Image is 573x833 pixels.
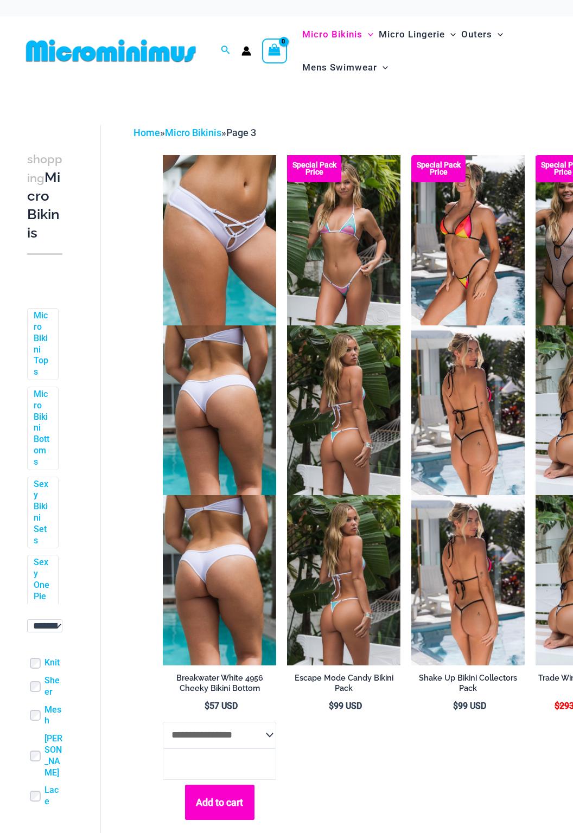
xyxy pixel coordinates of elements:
bdi: 57 USD [205,701,238,711]
a: Escape Mode Candy Bikini Pack [287,673,400,693]
button: Add to cart [185,785,255,820]
input: Product quantity [163,748,276,780]
span: Mens Swimwear [302,54,377,81]
img: Escape Mode Candy 3151 Top 4151 Bottom 04 [287,325,400,496]
span: Outers [461,21,492,48]
img: MM SHOP LOGO FLAT [22,39,200,63]
bdi: 99 USD [329,701,362,711]
a: Breakwater White 4956 Cheeky Bikini Bottom [163,673,276,693]
a: Shake Up Sunset 3145 Top 4145 Bottom 04 Special Pack Price Shake Up Sunset 3145 Top 4145 Bottom 0... [411,155,525,665]
img: Escape Mode Candy 3151 Top 4151 Bottom 04 [287,495,400,665]
a: Breakwater White 4956 Shorts 01Breakwater White 341 Top 4956 Shorts 04Breakwater White 341 Top 49... [163,155,276,665]
a: Micro Bikini Bottoms [34,389,50,468]
span: $ [453,701,458,711]
a: Shake Up Bikini Collectors Pack [411,673,525,693]
select: wpc-taxonomy-pa_color-745982 [27,619,62,632]
h3: Micro Bikinis [27,150,62,242]
span: Menu Toggle [362,21,373,48]
span: » » [133,127,256,138]
a: Sexy One Piece Monokinis [34,557,50,647]
a: Micro Bikini Tops [34,310,50,378]
a: Micro Bikinis [165,127,221,138]
a: Sheer [44,675,62,698]
span: $ [555,701,559,711]
a: [PERSON_NAME] [44,733,62,778]
span: Micro Lingerie [379,21,445,48]
span: Menu Toggle [377,54,388,81]
span: Menu Toggle [445,21,456,48]
a: Mesh [44,704,62,727]
img: Breakwater White 4956 Shorts 01 [163,155,276,325]
img: Shake Up Sunset 3145 Top 4145 Bottom 04 [411,155,525,325]
a: OutersMenu ToggleMenu Toggle [459,18,506,51]
nav: Site Navigation [298,16,551,86]
span: Page 3 [226,127,256,138]
img: Shake Up Sunset 3145 Top 4145 Bottom 05 [411,325,525,496]
img: Breakwater White 341 Top 4956 Shorts 04 [163,325,276,496]
a: Micro LingerieMenu ToggleMenu Toggle [376,18,459,51]
img: Escape Mode Candy 3151 Top 4151 Bottom 02 [287,155,400,325]
a: Search icon link [221,44,231,57]
span: $ [329,701,334,711]
img: Breakwater White 341 Top 4956 Shorts 04 [163,495,276,665]
span: Micro Bikinis [302,21,362,48]
img: Shake Up Sunset 3145 Top 4145 Bottom 05 [411,495,525,665]
a: Mens SwimwearMenu ToggleMenu Toggle [300,51,391,84]
a: Escape Mode Candy 3151 Top 4151 Bottom 02 Special Pack Price Escape Mode Candy 3151 Top 4151 Bott... [287,155,400,665]
bdi: 99 USD [453,701,486,711]
a: Knit [44,657,60,669]
span: Menu Toggle [492,21,503,48]
a: Lace [44,785,62,808]
b: Special Pack Price [411,162,466,176]
b: Special Pack Price [287,162,341,176]
a: View Shopping Cart, empty [262,39,287,63]
a: Sexy Bikini Sets [34,479,50,547]
a: Micro BikinisMenu ToggleMenu Toggle [300,18,376,51]
a: Account icon link [241,46,251,56]
span: shopping [27,152,62,185]
a: Home [133,127,160,138]
span: $ [205,701,209,711]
